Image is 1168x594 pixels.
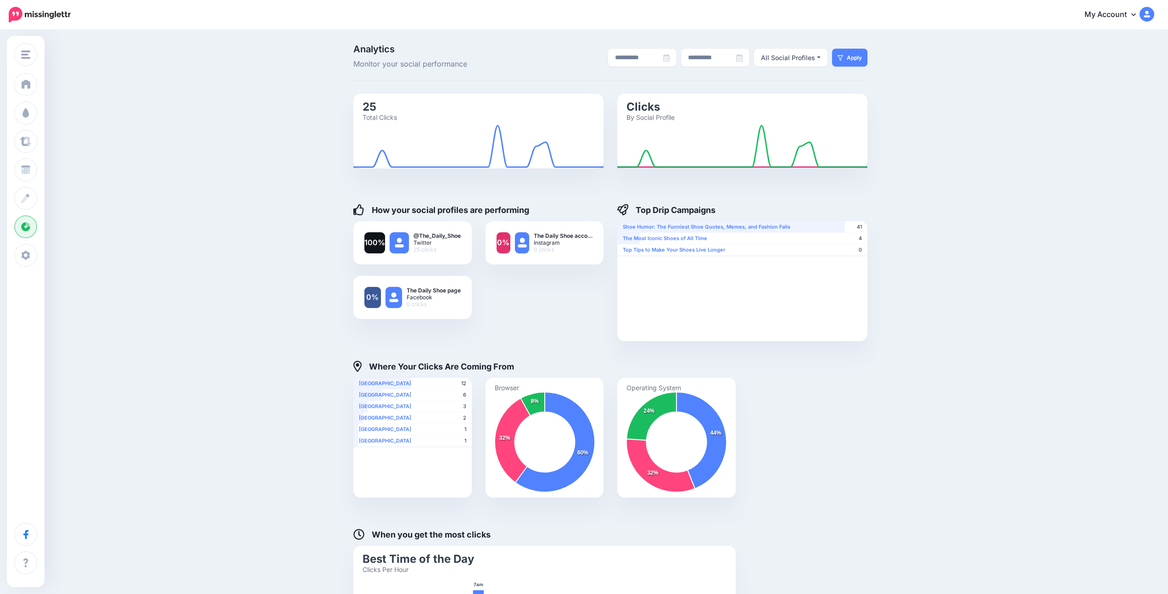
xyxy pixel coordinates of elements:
b: [GEOGRAPHIC_DATA] [359,403,411,409]
b: @The_Daily_Shoe [414,232,461,239]
b: [GEOGRAPHIC_DATA] [359,380,411,387]
span: 3 [463,403,466,410]
span: 0 clicks [534,246,592,253]
div: All Social Profiles [761,52,815,63]
span: Instagram [534,239,592,246]
b: The Daily Shoe acco… [534,232,592,239]
button: Apply [832,49,867,67]
span: 25 clicks [414,246,461,253]
b: Shoe Humor: The Funniest Shoe Quotes, Memes, and Fashion Fails [623,224,790,230]
text: By Social Profile [626,113,675,121]
b: [GEOGRAPHIC_DATA] [359,426,411,432]
span: 12 [461,380,466,387]
img: user_default_image.png [390,232,409,253]
text: Clicks Per Hour [363,565,408,573]
text: Total Clicks [363,113,397,121]
span: 1 [464,426,466,433]
a: 0% [364,287,381,308]
span: 2 [463,415,466,421]
span: Analytics [353,45,515,54]
text: 25 [363,100,376,113]
button: All Social Profiles [754,49,827,67]
text: Browser [495,383,519,391]
img: user_default_image.png [515,232,529,253]
h4: Where Your Clicks Are Coming From [353,361,514,372]
span: Twitter [414,239,461,246]
a: My Account [1075,4,1154,26]
span: 41 [857,224,862,230]
span: 1 [464,437,466,444]
b: The Daily Shoe page [407,287,461,294]
span: 0 [859,247,862,253]
h4: Top Drip Campaigns [617,204,715,215]
b: Top Tips to Make Your Shoes Live Longer [623,247,725,253]
span: 6 [463,392,466,398]
a: 0% [497,232,511,253]
img: Missinglettr [9,7,71,22]
text: Best Time of the Day [363,552,475,565]
b: The Most Iconic Shoes of All Time [623,235,707,241]
img: user_default_image.png [386,287,402,308]
b: [GEOGRAPHIC_DATA] [359,415,411,421]
b: [GEOGRAPHIC_DATA] [359,392,411,398]
a: 100% [364,232,385,253]
b: [GEOGRAPHIC_DATA] [359,437,411,444]
span: Facebook [407,294,461,301]
text: Operating System [626,383,681,392]
text: Clicks [626,100,660,113]
span: Monitor your social performance [353,58,515,70]
img: menu.png [21,50,30,59]
span: 4 [859,235,862,242]
h4: When you get the most clicks [353,529,491,540]
span: 0 clicks [407,301,461,308]
h4: How your social profiles are performing [353,204,529,215]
